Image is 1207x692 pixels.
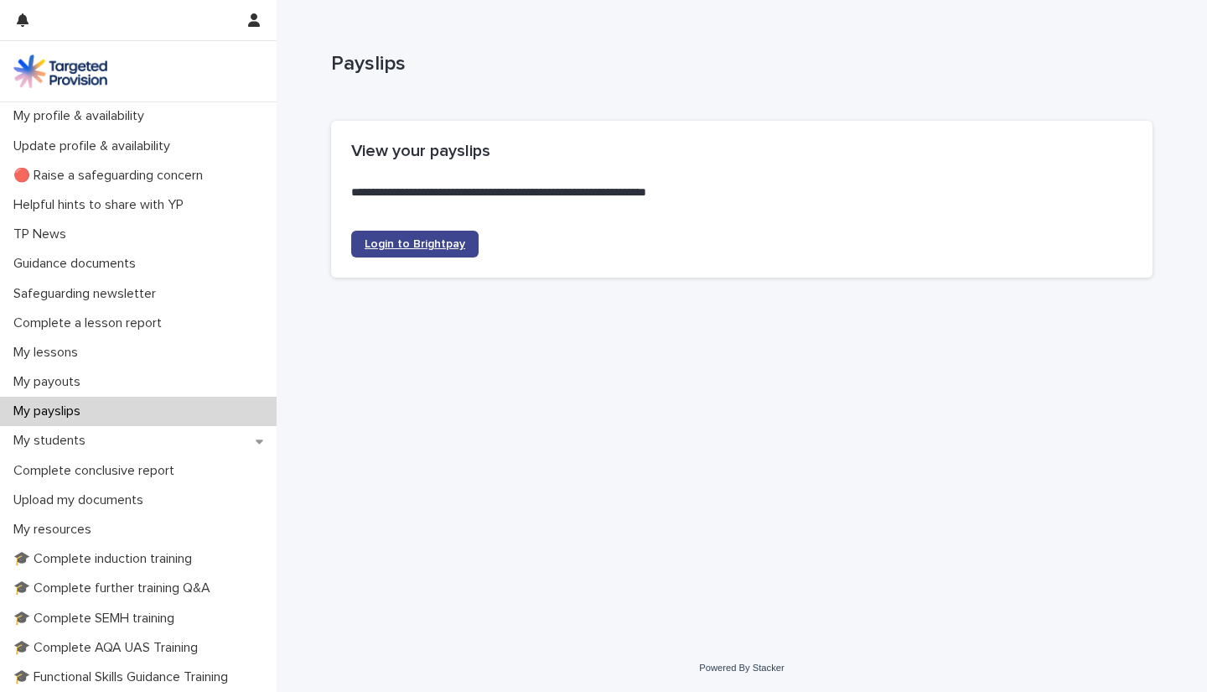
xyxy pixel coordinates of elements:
p: My profile & availability [7,108,158,124]
p: My payouts [7,374,94,390]
p: Helpful hints to share with YP [7,197,197,213]
p: Payslips [331,52,1146,76]
p: 🎓 Complete AQA UAS Training [7,640,211,656]
a: Powered By Stacker [699,663,784,673]
img: M5nRWzHhSzIhMunXDL62 [13,55,107,88]
p: Safeguarding newsletter [7,286,169,302]
p: My resources [7,522,105,538]
p: 🎓 Functional Skills Guidance Training [7,669,241,685]
p: My payslips [7,403,94,419]
h2: View your payslips [351,141,1132,161]
span: Login to Brightpay [365,238,465,250]
p: Complete a lesson report [7,315,175,331]
p: My lessons [7,345,91,361]
p: TP News [7,226,80,242]
p: 🔴 Raise a safeguarding concern [7,168,216,184]
p: 🎓 Complete SEMH training [7,611,188,627]
p: 🎓 Complete induction training [7,551,205,567]
p: Guidance documents [7,256,149,272]
p: Upload my documents [7,492,157,508]
p: 🎓 Complete further training Q&A [7,580,224,596]
a: Login to Brightpay [351,231,479,258]
p: Update profile & availability [7,138,184,154]
p: Complete conclusive report [7,463,188,479]
p: My students [7,433,99,449]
